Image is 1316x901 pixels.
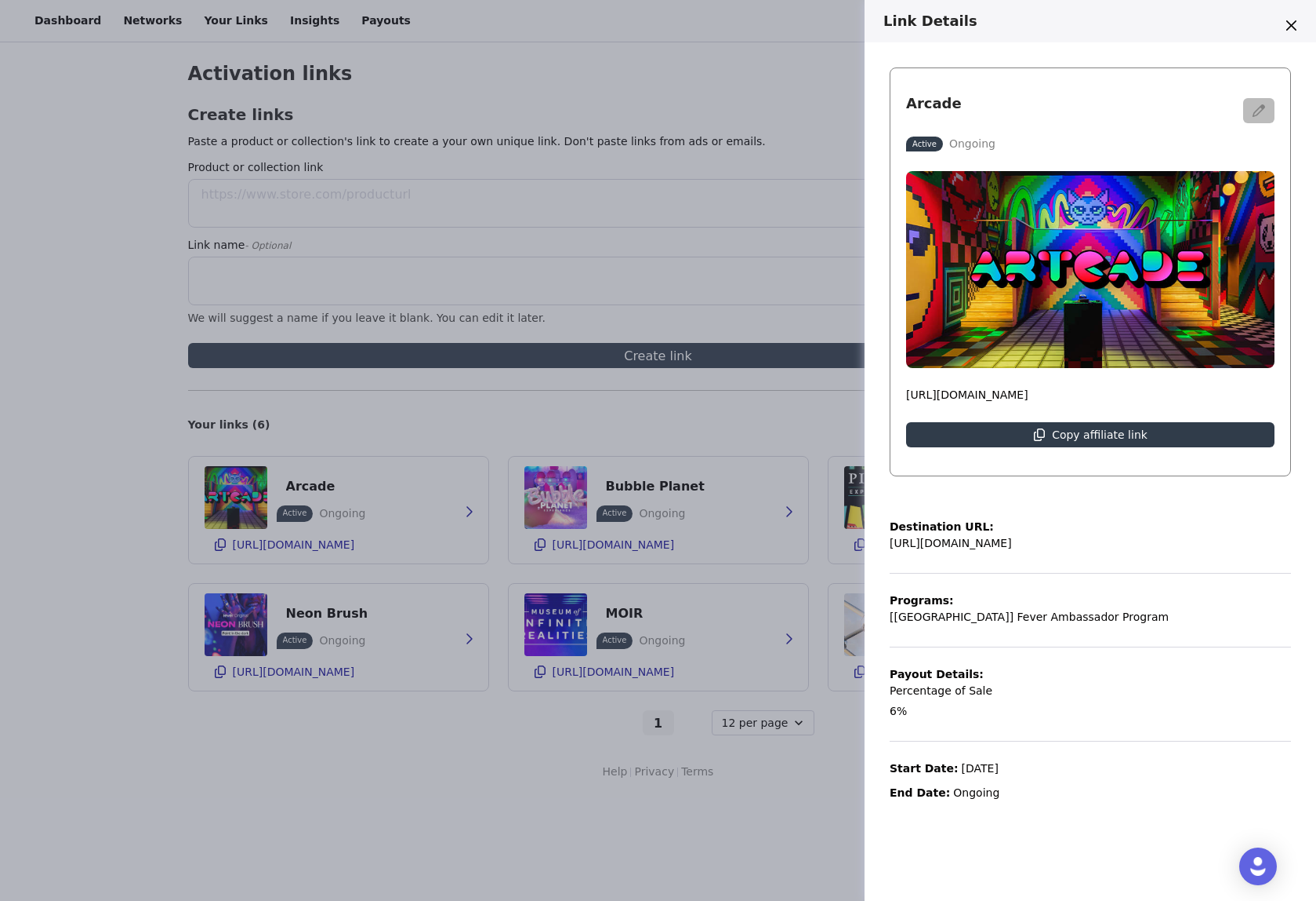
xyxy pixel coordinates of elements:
h3: Link Details [883,13,1277,30]
p: Destination URL: [890,519,1012,535]
p: Active [912,138,937,150]
p: Start Date: [890,761,959,777]
p: [URL][DOMAIN_NAME] [890,535,1012,552]
p: Copy affiliate link [1052,429,1147,441]
p: Payout Details: [890,666,992,683]
p: Percentage of Sale [890,683,992,699]
button: Close [1278,13,1303,38]
p: Programs: [890,593,1169,609]
img: ARTCADE: Het Interactieve Speelparadijs - Brussel - Tickets | Fever [906,171,1274,368]
p: Ongoing [949,136,995,152]
p: [URL][DOMAIN_NAME] [906,387,1274,403]
p: 6% [890,703,907,720]
div: Open Intercom Messenger [1239,848,1277,885]
button: Copy affiliate link [906,422,1274,447]
p: [[GEOGRAPHIC_DATA]] Fever Ambassador Program [890,609,1169,626]
h3: Arcade [906,95,962,112]
p: End Date: [890,785,950,801]
p: [DATE] [962,761,999,777]
p: Ongoing [953,785,999,801]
